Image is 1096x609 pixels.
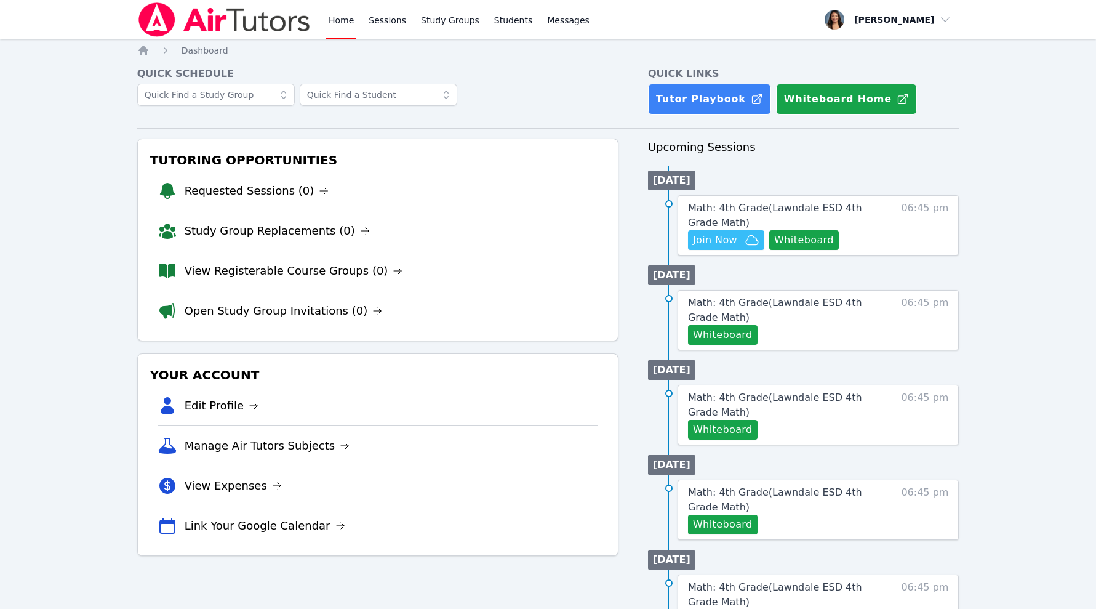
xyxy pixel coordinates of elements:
[901,485,948,534] span: 06:45 pm
[148,149,608,171] h3: Tutoring Opportunities
[688,390,884,420] a: Math: 4th Grade(Lawndale ESD 4th Grade Math)
[648,360,695,380] li: [DATE]
[769,230,839,250] button: Whiteboard
[185,262,403,280] a: View Registerable Course Groups (0)
[776,84,917,115] button: Whiteboard Home
[137,84,295,106] input: Quick Find a Study Group
[547,14,590,26] span: Messages
[648,171,695,190] li: [DATE]
[648,550,695,570] li: [DATE]
[693,233,737,248] span: Join Now
[688,392,862,418] span: Math: 4th Grade ( Lawndale ESD 4th Grade Math )
[185,302,383,320] a: Open Study Group Invitations (0)
[688,485,884,515] a: Math: 4th Grade(Lawndale ESD 4th Grade Math)
[648,84,771,115] a: Tutor Playbook
[901,296,948,345] span: 06:45 pm
[185,517,345,534] a: Link Your Google Calendar
[688,581,862,608] span: Math: 4th Grade ( Lawndale ESD 4th Grade Math )
[901,201,948,250] span: 06:45 pm
[300,84,457,106] input: Quick Find a Student
[648,455,695,475] li: [DATE]
[185,477,282,494] a: View Expenses
[185,182,329,200] a: Requested Sessions (0)
[648,265,695,285] li: [DATE]
[688,325,758,345] button: Whiteboard
[185,437,350,454] a: Manage Air Tutors Subjects
[148,364,608,386] h3: Your Account
[182,46,228,55] span: Dashboard
[182,44,228,57] a: Dashboard
[137,44,959,57] nav: Breadcrumb
[901,390,948,440] span: 06:45 pm
[648,67,959,81] h4: Quick Links
[688,486,862,513] span: Math: 4th Grade ( Lawndale ESD 4th Grade Math )
[137,2,311,37] img: Air Tutors
[688,230,764,250] button: Join Now
[648,139,959,156] h3: Upcoming Sessions
[688,202,862,228] span: Math: 4th Grade ( Lawndale ESD 4th Grade Math )
[688,297,862,323] span: Math: 4th Grade ( Lawndale ESD 4th Grade Math )
[185,222,370,240] a: Study Group Replacements (0)
[688,515,758,534] button: Whiteboard
[137,67,618,81] h4: Quick Schedule
[688,420,758,440] button: Whiteboard
[688,296,884,325] a: Math: 4th Grade(Lawndale ESD 4th Grade Math)
[185,397,259,414] a: Edit Profile
[688,201,884,230] a: Math: 4th Grade(Lawndale ESD 4th Grade Math)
